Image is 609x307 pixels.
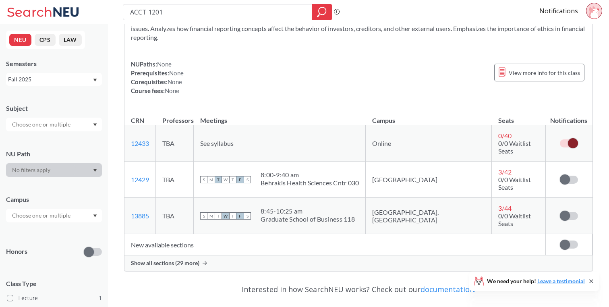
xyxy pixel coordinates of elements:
[236,212,244,220] span: F
[157,60,172,68] span: None
[537,278,585,284] a: Leave a testimonial
[366,108,492,125] th: Campus
[200,212,207,220] span: S
[131,212,149,220] a: 13885
[261,179,359,187] div: Behrakis Health Sciences Cntr 030
[207,176,215,183] span: M
[312,4,332,20] div: magnifying glass
[131,60,184,95] div: NUPaths: Prerequisites: Corequisites: Course fees:
[6,149,102,158] div: NU Path
[215,176,222,183] span: T
[261,215,355,223] div: Graduate School of Business 118
[6,209,102,222] div: Dropdown arrow
[6,104,102,113] div: Subject
[8,211,76,220] input: Choose one or multiple
[156,108,194,125] th: Professors
[124,234,545,255] td: New available sections
[261,171,359,179] div: 8:00 - 9:40 am
[8,120,76,129] input: Choose one or multiple
[6,118,102,131] div: Dropdown arrow
[194,108,366,125] th: Meetings
[156,162,194,198] td: TBA
[498,204,512,212] span: 3 / 44
[93,123,97,127] svg: Dropdown arrow
[498,139,531,155] span: 0/0 Waitlist Seats
[131,116,144,125] div: CRN
[200,139,234,147] span: See syllabus
[124,255,592,271] div: Show all sections (29 more)
[366,162,492,198] td: [GEOGRAPHIC_DATA]
[498,212,531,227] span: 0/0 Waitlist Seats
[156,125,194,162] td: TBA
[207,212,215,220] span: M
[93,79,97,82] svg: Dropdown arrow
[229,212,236,220] span: T
[7,293,102,303] label: Lecture
[6,279,102,288] span: Class Type
[6,195,102,204] div: Campus
[129,5,306,19] input: Class, professor, course number, "phrase"
[59,34,82,46] button: LAW
[124,278,593,301] div: Interested in how SearchNEU works? Check out our
[6,73,102,86] div: Fall 2025Dropdown arrow
[169,69,184,77] span: None
[236,176,244,183] span: F
[200,176,207,183] span: S
[492,108,546,125] th: Seats
[6,247,27,256] p: Honors
[498,168,512,176] span: 3 / 42
[366,198,492,234] td: [GEOGRAPHIC_DATA], [GEOGRAPHIC_DATA]
[93,169,97,172] svg: Dropdown arrow
[229,176,236,183] span: T
[6,163,102,177] div: Dropdown arrow
[487,278,585,284] span: We need your help!
[317,6,327,18] svg: magnifying glass
[6,59,102,68] div: Semesters
[9,34,31,46] button: NEU
[156,198,194,234] td: TBA
[244,212,251,220] span: S
[131,176,149,183] a: 12429
[131,259,199,267] span: Show all sections (29 more)
[261,207,355,215] div: 8:45 - 10:25 am
[366,125,492,162] td: Online
[131,139,149,147] a: 12433
[498,132,512,139] span: 0 / 40
[165,87,179,94] span: None
[498,176,531,191] span: 0/0 Waitlist Seats
[93,214,97,218] svg: Dropdown arrow
[35,34,56,46] button: CPS
[420,284,476,294] a: documentation!
[215,212,222,220] span: T
[545,108,592,125] th: Notifications
[244,176,251,183] span: S
[99,294,102,303] span: 1
[168,78,182,85] span: None
[509,68,580,78] span: View more info for this class
[222,212,229,220] span: W
[539,6,578,15] a: Notifications
[222,176,229,183] span: W
[8,75,92,84] div: Fall 2025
